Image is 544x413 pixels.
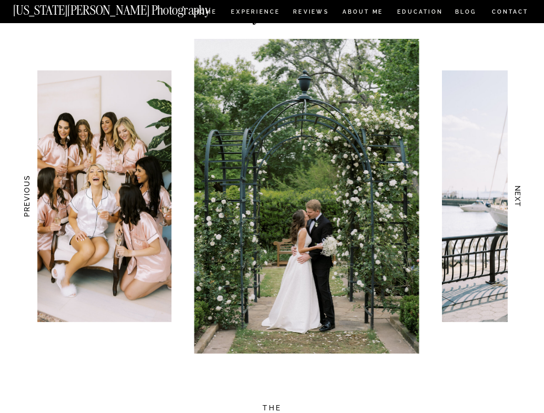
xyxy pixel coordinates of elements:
[491,7,529,17] a: CONTACT
[193,9,218,17] a: HOME
[205,3,339,19] h2: My Work
[396,9,444,17] a: EDUCATION
[455,9,477,17] a: BLOG
[22,168,31,225] h3: PREVIOUS
[293,9,327,17] a: REVIEWS
[13,5,241,13] a: [US_STATE][PERSON_NAME] Photography
[342,9,384,17] a: ABOUT ME
[513,168,523,225] h3: NEXT
[231,9,278,17] a: Experience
